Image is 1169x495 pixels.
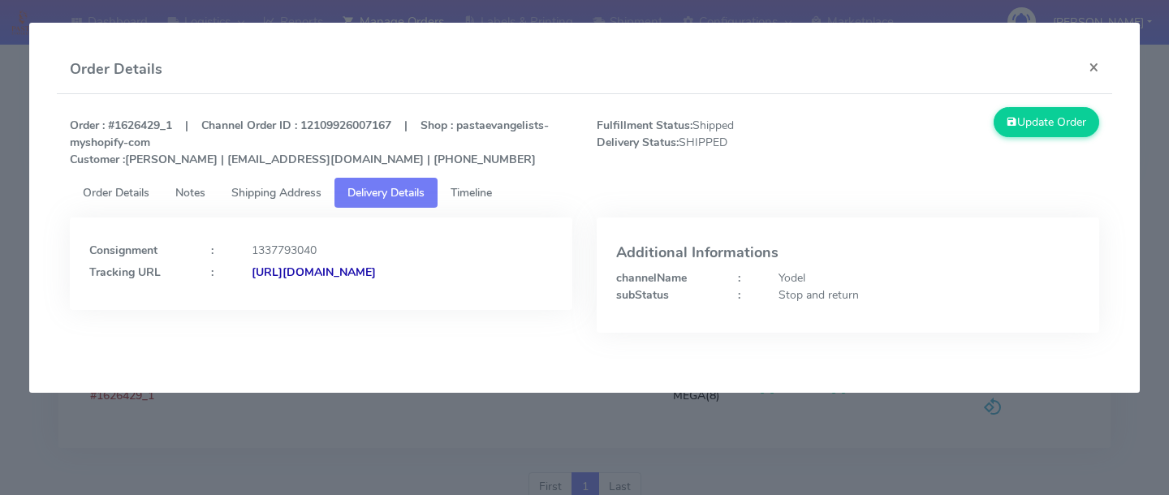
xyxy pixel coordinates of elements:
strong: Delivery Status: [597,135,679,150]
strong: [URL][DOMAIN_NAME] [252,265,376,280]
div: Stop and return [766,286,1092,303]
span: Notes [175,185,205,200]
strong: channelName [616,270,687,286]
div: Yodel [766,269,1092,286]
h4: Order Details [70,58,162,80]
strong: Customer : [70,152,125,167]
h4: Additional Informations [616,245,1080,261]
span: Order Details [83,185,149,200]
strong: : [211,265,214,280]
span: Timeline [451,185,492,200]
ul: Tabs [70,178,1099,208]
strong: Tracking URL [89,265,161,280]
span: Delivery Details [347,185,425,200]
strong: : [738,270,740,286]
strong: Fulfillment Status: [597,118,692,133]
strong: Order : #1626429_1 | Channel Order ID : 12109926007167 | Shop : pastaevangelists-myshopify-com [P... [70,118,549,167]
span: Shipped SHIPPED [584,117,848,168]
strong: subStatus [616,287,669,303]
strong: Consignment [89,243,157,258]
button: Update Order [994,107,1099,137]
strong: : [211,243,214,258]
span: Shipping Address [231,185,321,200]
button: Close [1076,45,1112,88]
strong: : [738,287,740,303]
div: 1337793040 [239,242,565,259]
